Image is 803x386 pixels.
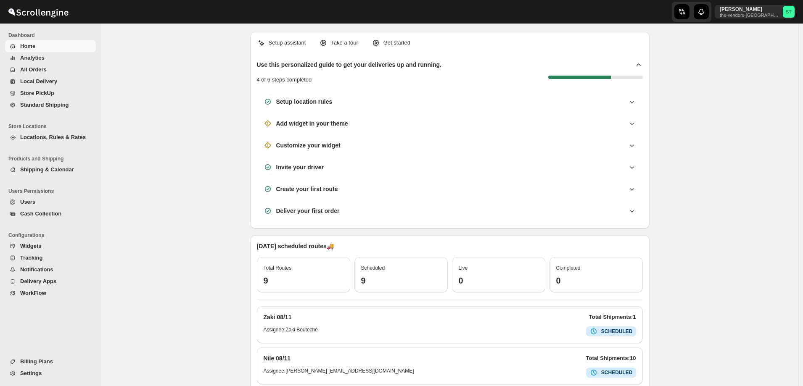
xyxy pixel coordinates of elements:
[20,255,42,261] span: Tracking
[601,328,633,334] b: SCHEDULED
[20,102,69,108] span: Standard Shipping
[20,134,86,140] span: Locations, Rules & Rates
[8,155,97,162] span: Products and Shipping
[5,276,96,287] button: Delivery Apps
[5,164,96,176] button: Shipping & Calendar
[264,354,291,362] h2: Nile 08/11
[5,264,96,276] button: Notifications
[20,370,42,376] span: Settings
[20,90,54,96] span: Store PickUp
[5,52,96,64] button: Analytics
[5,131,96,143] button: Locations, Rules & Rates
[586,354,636,362] p: Total Shipments: 10
[276,119,348,128] h3: Add widget in your theme
[331,39,358,47] p: Take a tour
[257,76,312,84] p: 4 of 6 steps completed
[459,276,539,286] h3: 0
[783,6,795,18] span: Simcha Trieger
[5,40,96,52] button: Home
[5,287,96,299] button: WorkFlow
[8,188,97,194] span: Users Permissions
[264,326,318,336] h6: Assignee: Zaki Bouteche
[20,278,56,284] span: Delivery Apps
[276,185,338,193] h3: Create your first route
[5,252,96,264] button: Tracking
[20,266,53,273] span: Notifications
[8,123,97,130] span: Store Locations
[715,5,795,18] button: User menu
[276,163,324,171] h3: Invite your driver
[20,43,35,49] span: Home
[20,199,35,205] span: Users
[556,265,581,271] span: Completed
[20,358,53,365] span: Billing Plans
[361,276,441,286] h3: 9
[383,39,410,47] p: Get started
[257,242,643,250] p: [DATE] scheduled routes 🚚
[5,368,96,379] button: Settings
[5,208,96,220] button: Cash Collection
[720,6,779,13] p: [PERSON_NAME]
[257,60,442,69] h2: Use this personalized guide to get your deliveries up and running.
[5,356,96,368] button: Billing Plans
[20,66,47,73] span: All Orders
[786,9,792,14] text: ST
[7,1,70,22] img: ScrollEngine
[20,78,57,84] span: Local Delivery
[601,370,633,375] b: SCHEDULED
[20,55,45,61] span: Analytics
[264,313,292,321] h2: Zaki 08/11
[5,196,96,208] button: Users
[720,13,779,18] p: the-vendors-[GEOGRAPHIC_DATA]
[276,97,333,106] h3: Setup location rules
[269,39,306,47] p: Setup assistant
[556,276,636,286] h3: 0
[276,141,341,150] h3: Customize your widget
[5,64,96,76] button: All Orders
[276,207,340,215] h3: Deliver your first order
[589,313,636,321] p: Total Shipments: 1
[459,265,468,271] span: Live
[264,265,292,271] span: Total Routes
[20,166,74,173] span: Shipping & Calendar
[264,276,343,286] h3: 9
[264,368,414,378] h6: Assignee: [PERSON_NAME] [EMAIL_ADDRESS][DOMAIN_NAME]
[5,240,96,252] button: Widgets
[8,232,97,239] span: Configurations
[20,243,41,249] span: Widgets
[8,32,97,39] span: Dashboard
[20,290,46,296] span: WorkFlow
[20,210,61,217] span: Cash Collection
[361,265,385,271] span: Scheduled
